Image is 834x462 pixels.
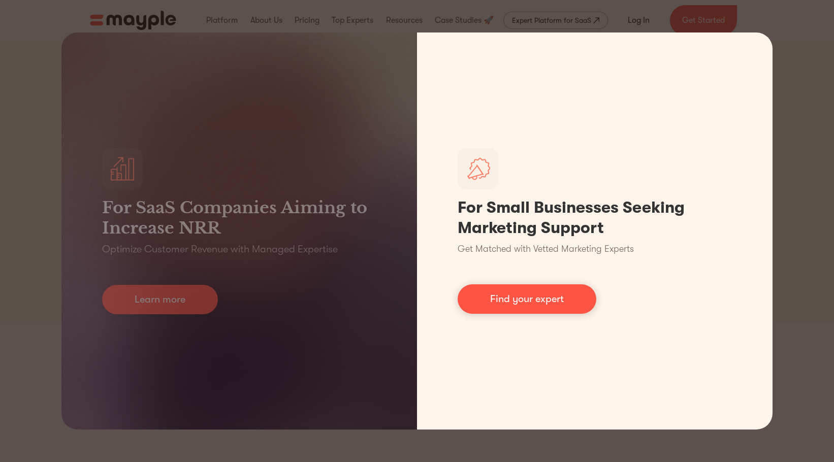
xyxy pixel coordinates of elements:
p: Optimize Customer Revenue with Managed Expertise [102,242,338,256]
h3: For SaaS Companies Aiming to Increase NRR [102,197,376,238]
h1: For Small Businesses Seeking Marketing Support [458,197,732,238]
a: Learn more [102,285,218,314]
p: Get Matched with Vetted Marketing Experts [458,242,634,256]
a: Find your expert [458,284,596,314]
